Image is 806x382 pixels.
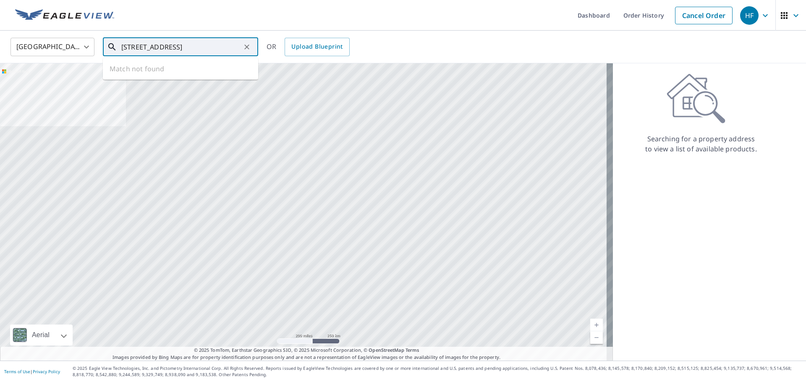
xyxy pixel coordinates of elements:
a: OpenStreetMap [369,347,404,353]
a: Current Level 5, Zoom In [590,319,603,331]
div: Aerial [10,325,73,346]
div: [GEOGRAPHIC_DATA] [10,35,94,59]
button: Clear [241,41,253,53]
input: Search by address or latitude-longitude [121,35,241,59]
a: Privacy Policy [33,369,60,374]
p: | [4,369,60,374]
a: Terms of Use [4,369,30,374]
p: © 2025 Eagle View Technologies, Inc. and Pictometry International Corp. All Rights Reserved. Repo... [73,365,802,378]
p: Searching for a property address to view a list of available products. [645,134,757,154]
div: Aerial [29,325,52,346]
span: © 2025 TomTom, Earthstar Geographics SIO, © 2025 Microsoft Corporation, © [194,347,419,354]
a: Cancel Order [675,7,733,24]
span: Upload Blueprint [291,42,343,52]
div: HF [740,6,759,25]
a: Current Level 5, Zoom Out [590,331,603,344]
a: Upload Blueprint [285,38,349,56]
div: OR [267,38,350,56]
a: Terms [406,347,419,353]
img: EV Logo [15,9,114,22]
